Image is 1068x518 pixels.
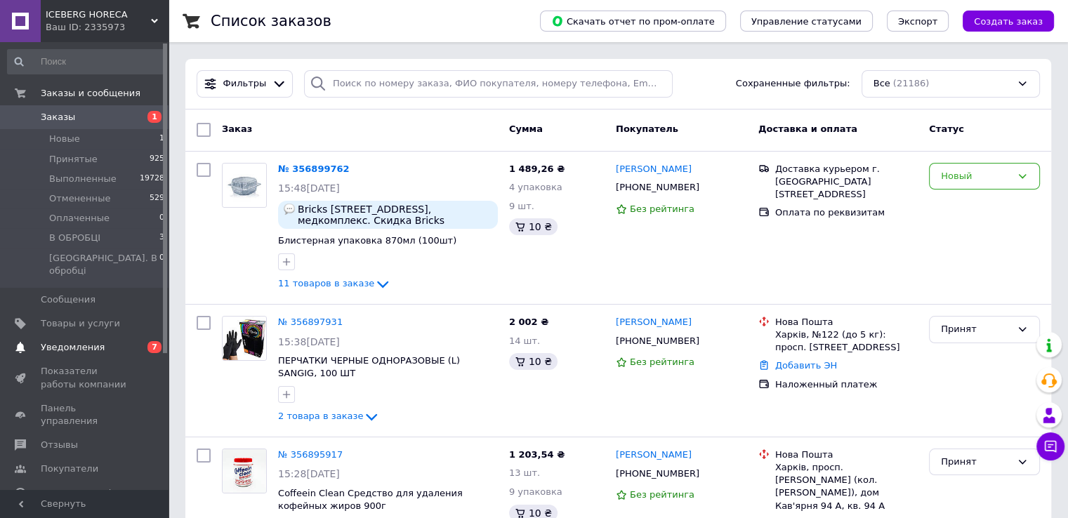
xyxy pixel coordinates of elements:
[46,8,151,21] span: ICEBERG HORECA
[223,77,267,91] span: Фильтры
[540,11,726,32] button: Скачать отчет по пром-оплате
[278,468,340,479] span: 15:28[DATE]
[775,360,837,371] a: Добавить ЭН
[49,252,159,277] span: [GEOGRAPHIC_DATA]. В обробці
[41,365,130,390] span: Показатели работы компании
[159,252,164,277] span: 0
[41,293,95,306] span: Сообщения
[278,182,340,194] span: 15:48[DATE]
[41,341,105,354] span: Уведомления
[941,169,1011,184] div: Новый
[630,357,694,367] span: Без рейтинга
[284,204,295,215] img: :speech_balloon:
[775,316,918,328] div: Нова Пошта
[41,317,120,330] span: Товары и услуги
[941,455,1011,470] div: Принят
[41,463,98,475] span: Покупатели
[775,461,918,512] div: Харків, просп. [PERSON_NAME] (кол.[PERSON_NAME]), дом Кав'ярня 94 А, кв. 94 А
[509,353,558,370] div: 10 ₴
[278,279,374,289] span: 11 товаров в заказе
[41,111,75,124] span: Заказы
[278,411,380,421] a: 2 товара в заказе
[509,449,565,460] span: 1 203,54 ₴
[893,78,930,88] span: (21186)
[304,70,673,98] input: Поиск по номеру заказа, ФИО покупателя, номеру телефона, Email, номеру накладной
[1036,432,1064,460] button: Чат с покупателем
[278,449,343,460] a: № 356895917
[941,322,1011,337] div: Принят
[278,355,460,379] a: ПЕРЧАТКИ ЧЕРНЫЕ ОДНОРАЗОВЫЕ (L) SANGIG, 100 ШТ
[963,11,1054,32] button: Создать заказ
[223,449,266,493] img: Фото товару
[509,486,562,497] span: 9 упаковка
[159,232,164,244] span: 3
[898,16,937,27] span: Экспорт
[736,77,850,91] span: Сохраненные фильтры:
[49,173,117,185] span: Выполненные
[147,341,161,353] span: 7
[150,192,164,205] span: 529
[509,467,540,478] span: 13 шт.
[775,378,918,391] div: Наложенный платеж
[949,15,1054,26] a: Создать заказ
[775,206,918,219] div: Оплата по реквизитам
[223,164,266,207] img: Фото товару
[974,16,1043,27] span: Создать заказ
[929,124,964,134] span: Статус
[775,328,918,354] div: Харків, №122 (до 5 кг): просп. [STREET_ADDRESS]
[509,164,565,174] span: 1 489,26 ₴
[7,49,166,74] input: Поиск
[278,235,456,246] a: Блистерная упаковка 870мл (100шт)
[49,232,100,244] span: В ОБРОБЦІ
[41,439,78,451] span: Отзывы
[159,212,164,225] span: 0
[751,16,862,27] span: Управление статусами
[551,15,715,27] span: Скачать отчет по пром-оплате
[613,332,702,350] div: [PHONE_NUMBER]
[278,411,363,422] span: 2 товара в заказе
[49,192,110,205] span: Отмененные
[630,204,694,214] span: Без рейтинга
[222,449,267,493] a: Фото товару
[509,201,534,211] span: 9 шт.
[873,77,890,91] span: Все
[740,11,873,32] button: Управление статусами
[616,163,692,176] a: [PERSON_NAME]
[222,163,267,208] a: Фото товару
[140,173,164,185] span: 19728
[616,449,692,462] a: [PERSON_NAME]
[159,133,164,145] span: 1
[758,124,857,134] span: Доставка и оплата
[775,449,918,461] div: Нова Пошта
[887,11,949,32] button: Экспорт
[509,182,562,192] span: 4 упаковка
[41,402,130,427] span: Панель управления
[49,153,98,166] span: Принятые
[613,465,702,483] div: [PHONE_NUMBER]
[616,316,692,329] a: [PERSON_NAME]
[41,487,117,500] span: Каталог ProSale
[150,153,164,166] span: 925
[46,21,169,34] div: Ваш ID: 2335973
[509,218,558,235] div: 10 ₴
[278,164,350,174] a: № 356899762
[41,87,140,100] span: Заказы и сообщения
[509,317,548,327] span: 2 002 ₴
[630,489,694,500] span: Без рейтинга
[509,124,543,134] span: Сумма
[147,111,161,123] span: 1
[49,133,80,145] span: Новые
[775,163,918,188] div: Доставка курьером г. [GEOGRAPHIC_DATA]
[509,336,540,346] span: 14 шт.
[298,204,492,226] span: Bricks [STREET_ADDRESS], медкомплекс. Скидка Bricks
[211,13,331,29] h1: Список заказов
[278,336,340,347] span: 15:38[DATE]
[222,124,252,134] span: Заказ
[49,212,110,225] span: Оплаченные
[616,124,678,134] span: Покупатель
[613,178,702,197] div: [PHONE_NUMBER]
[223,317,266,360] img: Фото товару
[278,488,463,512] a: Coffeein Clean Средство для удаления кофейных жиров 900г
